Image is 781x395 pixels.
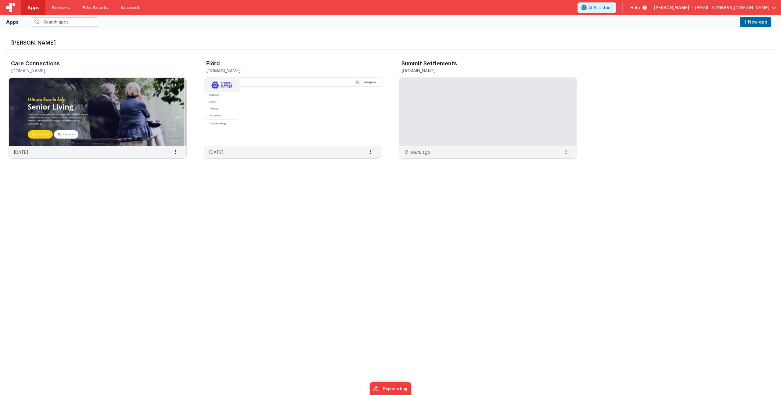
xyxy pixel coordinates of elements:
span: Help [630,5,640,11]
h3: Flörd [206,60,220,67]
button: AI Assistant [578,2,616,13]
input: Search apps [31,17,99,27]
p: 17 hours ago [404,149,430,155]
h3: [PERSON_NAME] [11,40,770,46]
h5: [DOMAIN_NAME] [401,68,562,73]
button: [PERSON_NAME] — [EMAIL_ADDRESS][DOMAIN_NAME] [654,5,776,11]
h3: Summit Settlements [401,60,457,67]
iframe: Marker.io feedback button [370,382,412,395]
span: AI Assistant [588,5,612,11]
p: [DATE] [209,149,224,155]
span: File Assets [82,5,109,11]
h5: [DOMAIN_NAME] [11,68,171,73]
span: [PERSON_NAME] — [654,5,695,11]
span: [EMAIL_ADDRESS][DOMAIN_NAME] [695,5,769,11]
div: Apps [6,18,19,26]
h3: Care Connections [11,60,60,67]
button: New app [740,17,771,27]
h5: [DOMAIN_NAME] [206,68,367,73]
p: [DATE] [14,149,28,155]
span: Servers [52,5,70,11]
span: Apps [27,5,39,11]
